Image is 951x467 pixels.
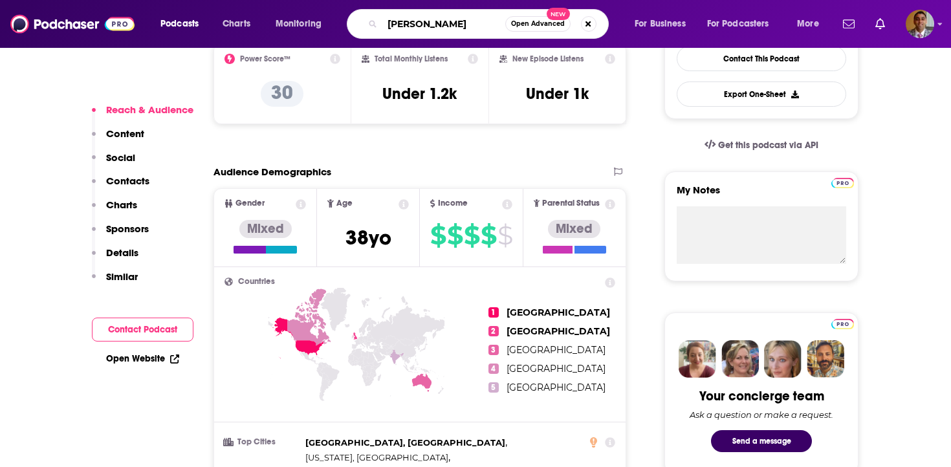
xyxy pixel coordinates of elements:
span: Countries [238,277,275,286]
span: , [305,435,507,450]
p: Content [106,127,144,140]
button: Open AdvancedNew [505,16,571,32]
span: 2 [488,326,499,336]
h3: Top Cities [224,438,300,446]
p: Details [106,246,138,259]
h2: Total Monthly Listens [375,54,448,63]
button: Social [92,151,135,175]
button: Contact Podcast [92,318,193,342]
span: [GEOGRAPHIC_DATA] [507,363,606,375]
button: Send a message [711,430,812,452]
button: Export One-Sheet [677,81,846,107]
span: $ [447,225,463,246]
div: Your concierge team [699,388,824,404]
span: Income [438,199,468,208]
a: Show notifications dropdown [870,13,890,35]
p: Similar [106,270,138,283]
span: For Podcasters [707,15,769,33]
p: 30 [261,81,303,107]
span: $ [464,225,479,246]
img: Barbara Profile [721,340,759,378]
button: Similar [92,270,138,294]
span: Podcasts [160,15,199,33]
a: Open Website [106,353,179,364]
span: [GEOGRAPHIC_DATA] [507,382,606,393]
a: Charts [214,14,258,34]
p: Sponsors [106,223,149,235]
button: open menu [151,14,215,34]
span: Charts [223,15,250,33]
button: Charts [92,199,137,223]
span: [GEOGRAPHIC_DATA], [GEOGRAPHIC_DATA] [305,437,505,448]
span: Gender [235,199,265,208]
span: 1 [488,307,499,318]
p: Social [106,151,135,164]
a: Get this podcast via API [694,129,829,161]
button: open menu [267,14,338,34]
span: [US_STATE], [GEOGRAPHIC_DATA] [305,452,448,462]
span: 38 yo [345,225,391,250]
span: $ [430,225,446,246]
h3: Under 1k [526,84,589,103]
span: [GEOGRAPHIC_DATA] [507,307,610,318]
img: Podchaser - Follow, Share and Rate Podcasts [10,12,135,36]
h2: Audience Demographics [213,166,331,178]
span: 4 [488,364,499,374]
button: open menu [699,14,788,34]
span: Monitoring [276,15,322,33]
h3: Under 1.2k [382,84,457,103]
span: 3 [488,345,499,355]
button: Content [92,127,144,151]
span: New [547,8,570,20]
span: Age [336,199,353,208]
img: Jon Profile [807,340,844,378]
div: Search podcasts, credits, & more... [359,9,621,39]
p: Contacts [106,175,149,187]
div: Mixed [548,220,600,238]
span: [GEOGRAPHIC_DATA] [507,344,606,356]
button: Sponsors [92,223,149,246]
span: Parental Status [542,199,600,208]
img: Podchaser Pro [831,319,854,329]
input: Search podcasts, credits, & more... [382,14,505,34]
img: User Profile [906,10,934,38]
span: More [797,15,819,33]
a: Contact This Podcast [677,46,846,71]
div: Ask a question or make a request. [690,409,833,420]
span: [GEOGRAPHIC_DATA] [507,325,610,337]
span: $ [481,225,496,246]
button: Reach & Audience [92,103,193,127]
h2: Power Score™ [240,54,290,63]
button: Show profile menu [906,10,934,38]
button: Details [92,246,138,270]
span: $ [497,225,512,246]
button: open menu [788,14,835,34]
span: For Business [635,15,686,33]
span: , [305,450,450,465]
span: Logged in as simaulakh21 [906,10,934,38]
img: Podchaser Pro [831,178,854,188]
div: Mixed [239,220,292,238]
img: Sydney Profile [679,340,716,378]
a: Show notifications dropdown [838,13,860,35]
span: Get this podcast via API [718,140,818,151]
p: Reach & Audience [106,103,193,116]
p: Charts [106,199,137,211]
a: Pro website [831,317,854,329]
img: Jules Profile [764,340,802,378]
h2: New Episode Listens [512,54,584,63]
span: 5 [488,382,499,393]
span: Open Advanced [511,21,565,27]
button: Contacts [92,175,149,199]
a: Pro website [831,176,854,188]
button: open menu [626,14,702,34]
label: My Notes [677,184,846,206]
